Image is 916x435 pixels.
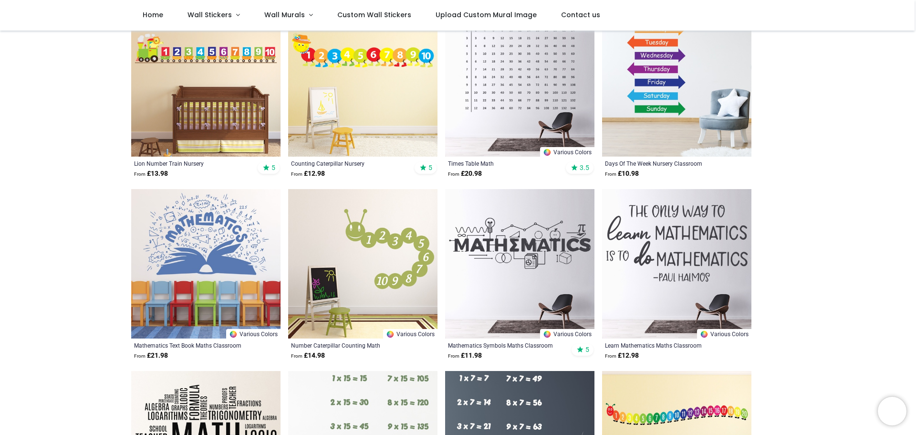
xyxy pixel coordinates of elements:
a: Various Colors [383,329,437,339]
img: Mathematics Text Book Maths Classroom Wall Sticker [131,189,281,339]
a: Times Table Math [448,159,563,167]
img: Color Wheel [543,148,552,157]
img: Counting Caterpillar Nursery Wall Sticker [288,7,437,157]
span: Upload Custom Mural Image [436,10,537,20]
span: Home [143,10,163,20]
a: Various Colors [226,329,281,339]
span: 3.5 [580,163,589,172]
strong: £ 20.98 [448,169,482,179]
img: Times Table Math Wall Sticker [445,7,594,157]
span: From [134,171,146,177]
span: From [605,353,616,359]
img: Days Of The Week Nursery Classroom School Wall Sticker [602,7,751,157]
a: Learn Mathematics Maths Classroom School [605,341,720,349]
span: From [605,171,616,177]
span: 5 [585,345,589,354]
span: From [291,353,302,359]
a: Various Colors [697,329,751,339]
a: Lion Number Train Nursery [134,159,249,167]
a: Mathematics Text Book Maths Classroom [134,341,249,349]
a: Various Colors [540,147,594,157]
strong: £ 10.98 [605,169,639,179]
span: 5 [271,163,275,172]
img: Color Wheel [543,330,552,339]
img: Lion Number Train Nursery Wall Sticker [131,7,281,157]
span: From [134,353,146,359]
span: 5 [428,163,432,172]
img: Number Caterpillar Counting Math Wall Sticker [288,189,437,339]
strong: £ 11.98 [448,351,482,361]
a: Number Caterpillar Counting Math [291,341,406,349]
img: Learn Mathematics Maths Classroom School Wall Sticker [602,189,751,339]
span: From [448,353,459,359]
span: Contact us [561,10,600,20]
img: Color Wheel [229,330,238,339]
span: From [291,171,302,177]
span: From [448,171,459,177]
span: Wall Stickers [187,10,232,20]
strong: £ 12.98 [291,169,325,179]
img: Mathematics Symbols Maths Classroom Wall Sticker [445,189,594,339]
strong: £ 14.98 [291,351,325,361]
img: Color Wheel [386,330,395,339]
strong: £ 21.98 [134,351,168,361]
span: Custom Wall Stickers [337,10,411,20]
iframe: Brevo live chat [878,397,906,425]
span: Wall Murals [264,10,305,20]
strong: £ 13.98 [134,169,168,179]
img: Color Wheel [700,330,708,339]
a: Days Of The Week Nursery Classroom School [605,159,720,167]
a: Mathematics Symbols Maths Classroom [448,341,563,349]
a: Counting Caterpillar Nursery [291,159,406,167]
strong: £ 12.98 [605,351,639,361]
a: Various Colors [540,329,594,339]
